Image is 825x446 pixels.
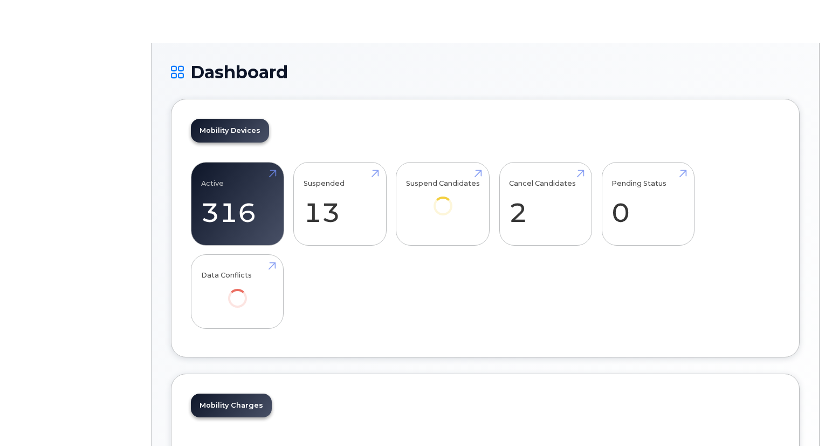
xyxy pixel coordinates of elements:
a: Cancel Candidates 2 [509,168,582,240]
a: Pending Status 0 [611,168,684,240]
a: Suspend Candidates [406,168,480,231]
h1: Dashboard [171,63,800,82]
a: Mobility Charges [191,394,272,417]
a: Data Conflicts [201,260,274,322]
a: Active 316 [201,168,274,240]
a: Mobility Devices [191,119,269,143]
a: Suspended 13 [304,168,376,240]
